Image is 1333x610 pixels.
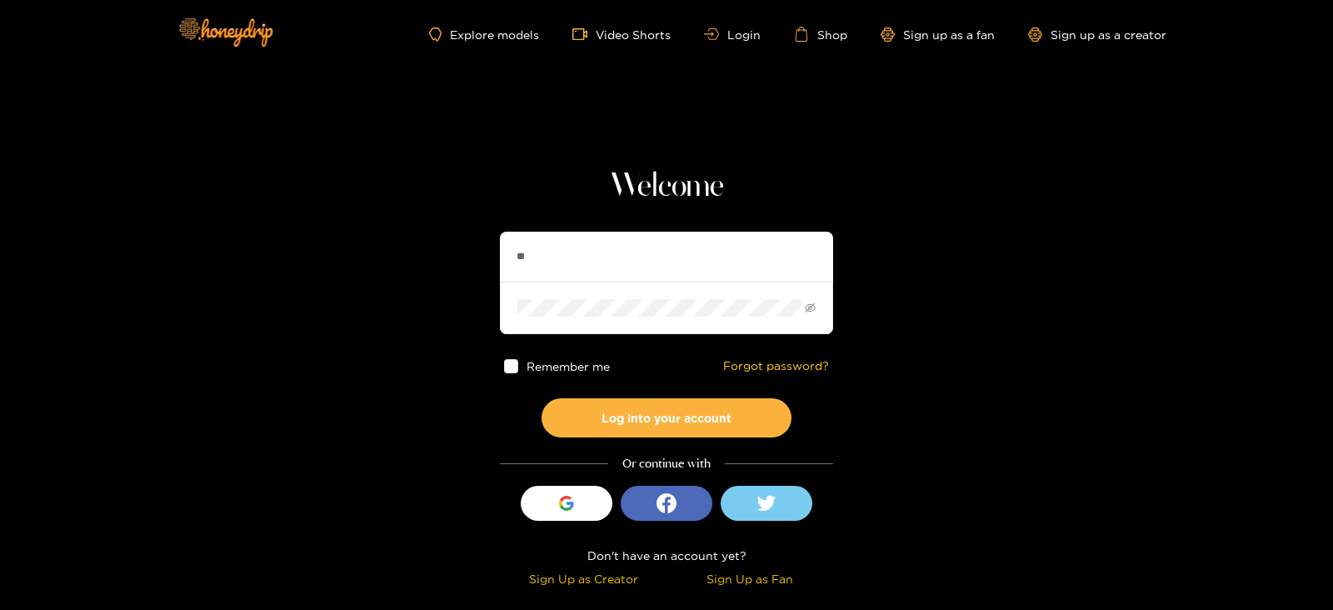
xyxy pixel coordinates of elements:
[542,398,791,437] button: Log into your account
[500,167,833,207] h1: Welcome
[794,27,847,42] a: Shop
[504,569,662,588] div: Sign Up as Creator
[1028,27,1166,42] a: Sign up as a creator
[881,27,995,42] a: Sign up as a fan
[704,28,761,41] a: Login
[671,569,829,588] div: Sign Up as Fan
[500,454,833,473] div: Or continue with
[572,27,671,42] a: Video Shorts
[723,359,829,373] a: Forgot password?
[572,27,596,42] span: video-camera
[429,27,539,42] a: Explore models
[527,360,610,372] span: Remember me
[805,302,816,313] span: eye-invisible
[500,546,833,565] div: Don't have an account yet?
